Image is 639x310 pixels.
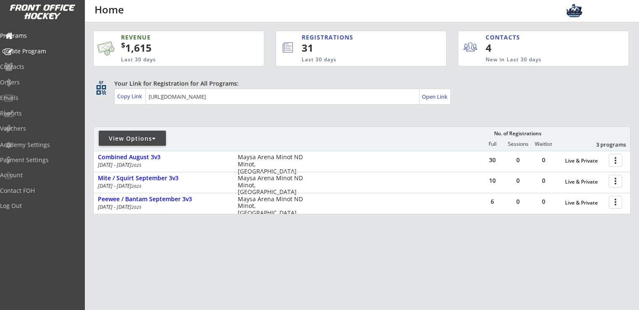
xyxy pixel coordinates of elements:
em: 2025 [131,204,142,210]
div: Live & Private [565,158,605,164]
div: qr [96,79,106,85]
div: No. of Registrations [492,131,544,137]
button: more_vert [609,175,622,188]
div: CONTACTS [486,33,524,42]
div: Waitlist [531,141,556,147]
button: qr_code [95,84,108,96]
div: 0 [505,199,531,205]
div: 0 [505,157,531,163]
div: Last 30 days [121,56,224,63]
div: Live & Private [565,200,605,206]
div: [DATE] - [DATE] [98,163,226,168]
div: REVENUE [121,33,224,42]
em: 2025 [131,162,142,168]
div: 0 [505,178,531,184]
div: Open Link [422,93,448,100]
div: 31 [302,41,418,55]
div: Mite / Squirt September 3v3 [98,175,229,182]
div: Full [480,141,505,147]
div: 1,615 [121,41,237,55]
div: Peewee / Bantam September 3v3 [98,196,229,203]
em: 2025 [131,183,142,189]
div: [DATE] - [DATE] [98,184,226,189]
div: Maysa Arena Minot ND Minot, [GEOGRAPHIC_DATA] [238,154,304,175]
div: 30 [480,157,505,163]
div: Maysa Arena Minot ND Minot, [GEOGRAPHIC_DATA] [238,175,304,196]
button: more_vert [609,196,622,209]
div: REGISTRATIONS [302,33,408,42]
div: Your Link for Registration for All Programs: [114,79,605,88]
div: Copy Link [117,92,144,100]
div: [DATE] - [DATE] [98,205,226,210]
div: Combined August 3v3 [98,154,229,161]
div: 4 [486,41,537,55]
div: Live & Private [565,179,605,185]
div: Maysa Arena Minot ND Minot, [GEOGRAPHIC_DATA] [238,196,304,217]
div: 6 [480,199,505,205]
div: 0 [531,157,556,163]
div: View Options [99,134,166,143]
sup: $ [121,40,125,50]
div: New in Last 30 days [486,56,589,63]
div: Sessions [505,141,531,147]
div: 10 [480,178,505,184]
div: Create Program [2,48,78,54]
div: 0 [531,178,556,184]
a: Open Link [422,91,448,102]
div: Last 30 days [302,56,412,63]
button: more_vert [609,154,622,167]
div: 3 programs [582,141,626,148]
div: 0 [531,199,556,205]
